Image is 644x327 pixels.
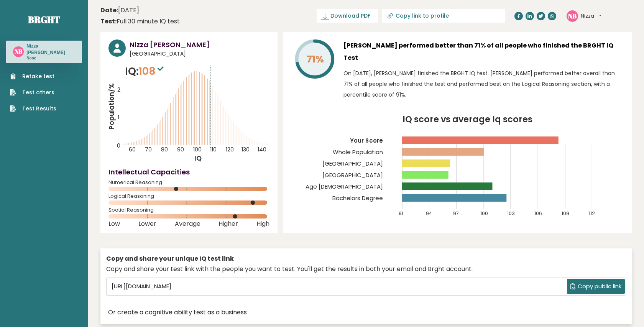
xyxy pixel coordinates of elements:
span: Numerical Reasoning [108,181,269,184]
b: Date: [100,6,118,15]
tspan: 0 [117,142,120,150]
tspan: 103 [508,210,515,217]
tspan: Whole Population [333,148,383,156]
a: Retake test [10,72,56,81]
span: [GEOGRAPHIC_DATA] [130,50,269,58]
tspan: 97 [453,210,459,217]
tspan: 80 [161,146,168,153]
span: Higher [219,222,238,225]
h3: Nizza [PERSON_NAME] [130,39,269,50]
tspan: 100 [193,146,202,153]
tspan: 60 [129,146,136,153]
a: Brght [28,13,60,26]
tspan: 106 [535,210,542,217]
tspan: 71% [307,53,324,66]
b: Test: [100,17,117,26]
span: Spatial Reasoning [108,209,269,212]
span: High [256,222,269,225]
button: Nizza [581,12,601,20]
tspan: 140 [258,146,266,153]
tspan: IQ [194,154,202,163]
tspan: Bachelors Degree [332,194,383,202]
a: Test others [10,89,56,97]
text: NB [568,11,577,20]
a: Or create a cognitive ability test as a business [108,308,247,317]
p: IQ: [125,64,166,79]
tspan: Population/% [107,83,116,130]
tspan: 110 [210,146,217,153]
tspan: 1 [118,113,119,121]
button: Copy public link [567,279,625,294]
tspan: 109 [562,210,570,217]
tspan: 120 [226,146,234,153]
tspan: IQ score vs average Iq scores [402,113,532,125]
tspan: [GEOGRAPHIC_DATA] [322,159,383,168]
tspan: 100 [480,210,488,217]
p: None [26,56,75,61]
span: Download PDF [330,12,370,20]
div: Full 30 minute IQ test [100,17,180,26]
span: Copy public link [578,282,621,291]
h4: Intellectual Capacities [108,167,269,177]
span: Lower [138,222,156,225]
span: Logical Reasoning [108,195,269,198]
span: Low [108,222,120,225]
tspan: 94 [426,210,432,217]
tspan: 112 [589,210,595,217]
h3: Nizza [PERSON_NAME] [26,43,75,56]
tspan: Your Score [350,136,383,145]
a: Download PDF [317,9,378,23]
a: Test Results [10,105,56,113]
tspan: 2 [117,86,120,94]
tspan: 70 [145,146,152,153]
tspan: 91 [399,210,404,217]
tspan: 90 [177,146,184,153]
tspan: [GEOGRAPHIC_DATA] [322,171,383,179]
tspan: Age [DEMOGRAPHIC_DATA] [306,182,383,191]
p: On [DATE], [PERSON_NAME] finished the BRGHT IQ test. [PERSON_NAME] performed better overall than ... [343,68,624,100]
span: Average [175,222,200,225]
span: 108 [139,64,166,78]
div: Copy and share your test link with the people you want to test. You'll get the results in both yo... [106,265,626,274]
text: NB [15,48,23,56]
div: Copy and share your unique IQ test link [106,254,626,263]
tspan: 130 [242,146,250,153]
time: [DATE] [100,6,139,15]
h3: [PERSON_NAME] performed better than 71% of all people who finished the BRGHT IQ Test [343,39,624,64]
